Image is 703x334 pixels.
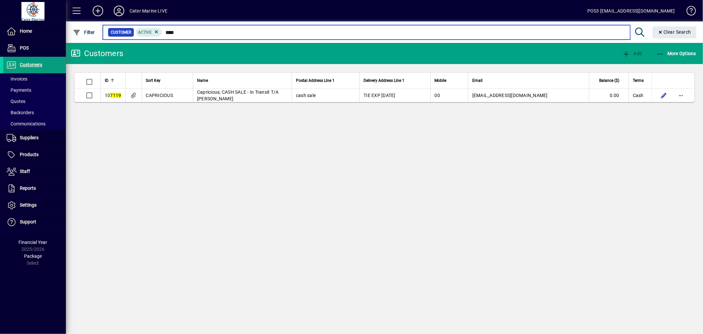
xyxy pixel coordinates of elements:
a: Settings [3,197,66,214]
a: Suppliers [3,130,66,146]
div: Balance ($) [593,77,625,84]
a: Staff [3,163,66,180]
span: cash sale [296,93,316,98]
div: Mobile [435,77,464,84]
button: Filter [71,26,97,38]
span: TIE EXP [DATE] [364,93,395,98]
span: 00 [435,93,440,98]
span: Sort Key [146,77,161,84]
button: Profile [108,5,130,17]
span: Balance ($) [599,77,619,84]
div: Cater Marine LIVE [130,6,167,16]
span: Communications [7,121,45,126]
span: Email [472,77,483,84]
span: Backorders [7,110,34,115]
span: Clear Search [658,29,691,35]
span: Terms [633,77,644,84]
mat-chip: Activation Status: Active [136,28,162,37]
a: Home [3,23,66,40]
div: Name [197,77,288,84]
span: Home [20,28,32,34]
span: Name [197,77,208,84]
button: More options [676,90,686,101]
span: More Options [656,51,696,56]
span: Cash [633,92,644,99]
div: Email [472,77,585,84]
a: Products [3,147,66,163]
a: Communications [3,118,66,129]
span: Support [20,219,36,224]
div: Customers [71,48,123,59]
a: Backorders [3,107,66,118]
a: Quotes [3,96,66,107]
button: Edit [659,90,669,101]
a: Payments [3,84,66,96]
td: 0.00 [589,89,629,102]
span: Capricious; CASH SALE - In Transit T/A [PERSON_NAME] [197,89,279,101]
div: POS3 [EMAIL_ADDRESS][DOMAIN_NAME] [587,6,675,16]
span: Customer [111,29,131,36]
em: 7119 [110,93,121,98]
span: Reports [20,185,36,191]
span: Suppliers [20,135,39,140]
a: Knowledge Base [682,1,695,23]
a: Reports [3,180,66,197]
button: More Options [655,48,698,59]
span: Add [622,51,642,56]
span: Customers [20,62,42,67]
span: Products [20,152,39,157]
span: Active [138,30,152,35]
span: Filter [73,30,95,35]
span: Delivery Address Line 1 [364,77,404,84]
button: Add [621,48,644,59]
span: Payments [7,87,31,93]
span: Staff [20,169,30,174]
span: 10 [105,93,121,98]
span: Package [24,253,42,259]
span: POS [20,45,29,50]
span: Quotes [7,99,25,104]
button: Clear [653,26,697,38]
span: CAPRICIOUS [146,93,173,98]
span: Postal Address Line 1 [296,77,335,84]
a: Support [3,214,66,230]
button: Add [87,5,108,17]
span: ID [105,77,108,84]
span: Invoices [7,76,27,82]
div: ID [105,77,121,84]
span: Mobile [435,77,447,84]
span: Financial Year [19,240,47,245]
a: Invoices [3,73,66,84]
a: POS [3,40,66,56]
span: Settings [20,202,37,208]
span: [EMAIL_ADDRESS][DOMAIN_NAME] [472,93,548,98]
